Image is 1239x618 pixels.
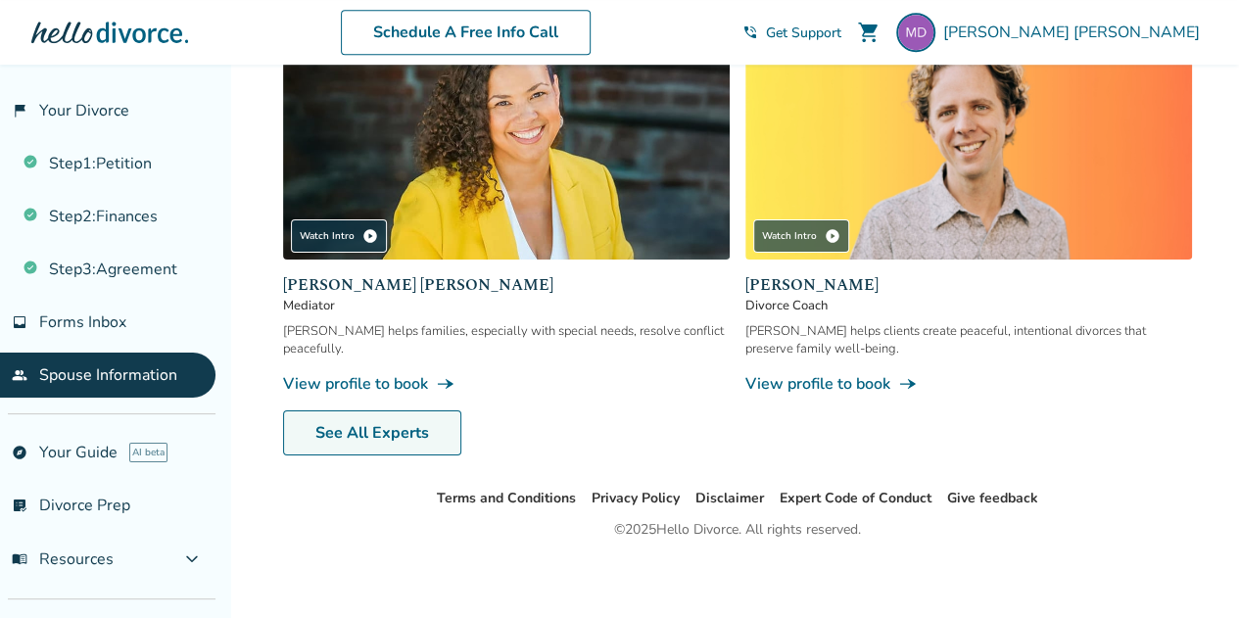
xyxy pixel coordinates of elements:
span: menu_book [12,551,27,567]
span: Resources [12,548,114,570]
span: [PERSON_NAME] [PERSON_NAME] [283,273,730,297]
span: flag_2 [12,103,27,119]
span: phone_in_talk [742,24,758,40]
img: Claudia Brown Coulter [283,8,730,260]
span: Mediator [283,297,730,314]
a: Schedule A Free Info Call [341,10,591,55]
a: Expert Code of Conduct [780,489,931,507]
iframe: Chat Widget [1141,524,1239,618]
a: See All Experts [283,410,461,455]
img: James Traub [745,8,1192,260]
span: play_circle [362,228,378,244]
div: [PERSON_NAME] helps families, especially with special needs, resolve conflict peacefully. [283,322,730,357]
div: Watch Intro [291,219,387,253]
div: © 2025 Hello Divorce. All rights reserved. [614,518,861,542]
span: play_circle [825,228,840,244]
span: [PERSON_NAME] [PERSON_NAME] [943,22,1208,43]
li: Disclaimer [695,487,764,510]
span: line_end_arrow_notch [436,374,455,394]
a: View profile to bookline_end_arrow_notch [745,373,1192,395]
span: [PERSON_NAME] [745,273,1192,297]
span: Divorce Coach [745,297,1192,314]
a: Privacy Policy [592,489,680,507]
span: shopping_cart [857,21,881,44]
span: Forms Inbox [39,311,126,333]
span: AI beta [129,443,167,462]
div: Watch Intro [753,219,849,253]
span: expand_more [180,547,204,571]
img: michelledodson1115@gmail.com [896,13,935,52]
a: View profile to bookline_end_arrow_notch [283,373,730,395]
li: Give feedback [947,487,1038,510]
a: Terms and Conditions [437,489,576,507]
span: inbox [12,314,27,330]
div: [PERSON_NAME] helps clients create peaceful, intentional divorces that preserve family well-being. [745,322,1192,357]
a: phone_in_talkGet Support [742,24,841,42]
span: Get Support [766,24,841,42]
span: explore [12,445,27,460]
span: list_alt_check [12,498,27,513]
span: people [12,367,27,383]
span: line_end_arrow_notch [898,374,918,394]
